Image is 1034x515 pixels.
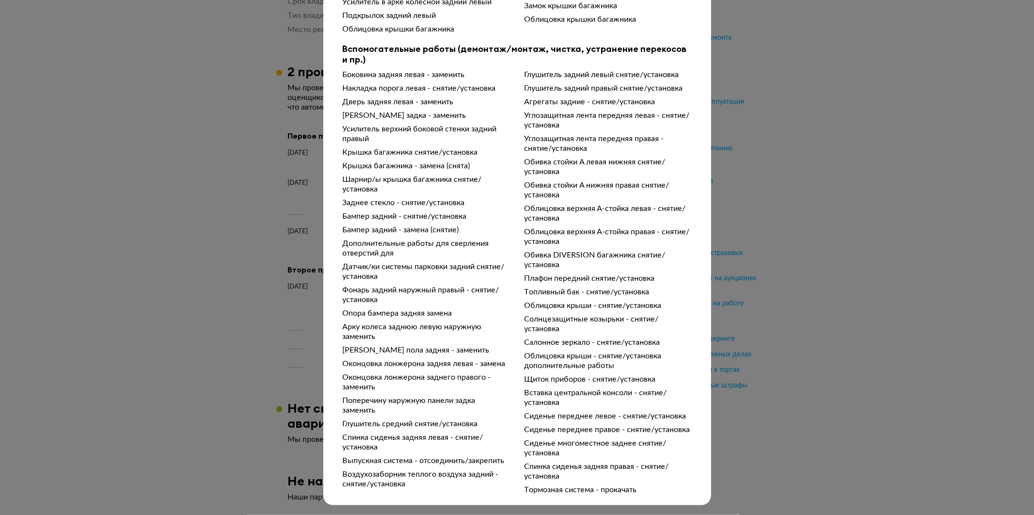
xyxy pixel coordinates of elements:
div: Боковина задняя левая - заменить [343,70,510,80]
div: Замок крышки багажника [525,1,692,11]
div: Обивка стойки A нижняя правая снятие/установка [525,180,692,200]
div: Арку колеса заднюю левую наружную заменить [343,322,510,341]
div: Оконцовка лонжерона задняя левая - замена [343,359,510,369]
div: Подкрылок задний левый [343,11,510,20]
div: Щиток приборов - снятие/установка [525,374,692,384]
div: Облицовка крыши - снятие/установка [525,301,692,310]
div: Опора бампера задняя замена [343,308,510,318]
div: Вставка центральной консоли - снятие/установка [525,388,692,407]
div: Облицовка крышки багажника [343,24,510,34]
div: Спинка сиденья задняя правая - снятие/установка [525,462,692,481]
div: Облицовка верхняя А-стойка левая - снятие/установка [525,204,692,223]
div: Облицовка крышки багажника [525,15,692,24]
div: Сиденье переднее левое - снятие/установка [525,411,692,421]
div: Усилитель верхний боковой стенки задний правый [343,124,510,144]
div: Бампер задний - снятие/установка [343,211,510,221]
div: Плафон передний снятие/установка [525,274,692,283]
div: Крышка багажника - замена (снята) [343,161,510,171]
div: Воздухозаборник теплого воздуха задний - снятие/установка [343,469,510,489]
div: Глушитель средний снятие/установка [343,419,510,429]
div: Салонное зеркало - снятие/установка [525,338,692,347]
div: Поперечину наружную панели задка заменить [343,396,510,415]
div: Шарнир/ы крышка багажника снятие/установка [343,175,510,194]
div: Обивка DIVERSION багажника снятие/установка [525,250,692,270]
div: Тормозная система - прокачать [525,485,692,495]
div: Оконцовка лонжерона заднего правого - заменить [343,372,510,392]
div: Облицовка верхняя А-стойка правая - снятие/установка [525,227,692,246]
div: Крышка багажника снятие/установка [343,147,510,157]
div: Спинка сиденья задняя левая - снятие/установка [343,433,510,452]
div: Фонарь задний наружный правый - снятие/установка [343,285,510,305]
div: Дверь задняя левая - заменить [343,97,510,107]
div: Сиденье многоместное заднее снятие/установка [525,438,692,458]
div: Накладка порога левая - снятие/установка [343,83,510,93]
div: Топливный бак - снятие/установка [525,287,692,297]
div: Агрегаты задние - снятие/установка [525,97,692,107]
div: Глушитель задний правый снятие/установка [525,83,692,93]
div: Солнцезащитные козырьки - снятие/установка [525,314,692,334]
div: Бампер задний - замена (снятие) [343,225,510,235]
div: Обивка стойки A левая нижняя снятие/установка [525,157,692,177]
div: Углозащитная лента передняя правая - снятие/установка [525,134,692,153]
div: [PERSON_NAME] задка - заменить [343,111,510,120]
div: Глушитель задний левый снятие/установка [525,70,692,80]
div: Заднее стекло - снятие/установка [343,198,510,208]
div: Облицовка крыши - снятие/установка дополнительные работы [525,351,692,370]
div: Выпускная система - отсоединить/закрепить [343,456,510,466]
div: [PERSON_NAME] пола задняя - заменить [343,345,510,355]
div: Датчик/ки системы парковки задний снятие/установка [343,262,510,281]
div: Сиденье переднее правое - снятие/установка [525,425,692,435]
b: Вспомогательные работы (демонтаж/монтаж, чистка, устранение перекосов и пр.) [343,44,692,65]
div: Дополнительные работы для сверления отверстий для [343,239,510,258]
div: Углозащитная лента передняя левая - снятие/установка [525,111,692,130]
